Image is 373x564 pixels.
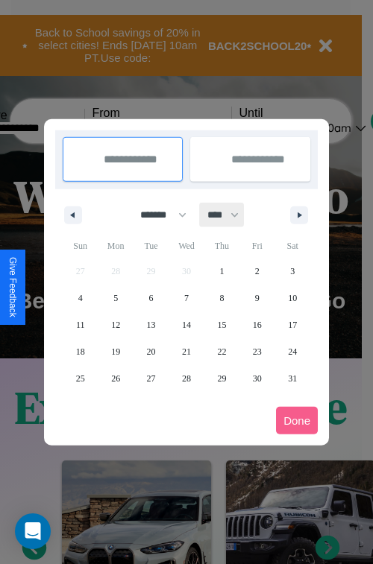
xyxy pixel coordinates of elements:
[275,338,310,365] button: 24
[7,257,18,317] div: Give Feedback
[98,338,133,365] button: 19
[63,311,98,338] button: 11
[239,234,275,258] span: Fri
[76,338,85,365] span: 18
[204,285,239,311] button: 8
[275,234,310,258] span: Sat
[98,234,133,258] span: Mon
[182,311,191,338] span: 14
[63,338,98,365] button: 18
[217,311,226,338] span: 15
[288,365,297,392] span: 31
[169,234,204,258] span: Wed
[217,365,226,392] span: 29
[169,285,204,311] button: 7
[290,258,295,285] span: 3
[204,234,239,258] span: Thu
[217,338,226,365] span: 22
[239,258,275,285] button: 2
[184,285,189,311] span: 7
[239,365,275,392] button: 30
[169,338,204,365] button: 21
[255,258,260,285] span: 2
[113,285,118,311] span: 5
[204,338,239,365] button: 22
[204,258,239,285] button: 1
[76,365,85,392] span: 25
[239,311,275,338] button: 16
[147,311,156,338] span: 13
[149,285,154,311] span: 6
[63,285,98,311] button: 4
[98,311,133,338] button: 12
[98,285,133,311] button: 5
[15,513,51,549] div: Open Intercom Messenger
[78,285,83,311] span: 4
[134,311,169,338] button: 13
[111,311,120,338] span: 12
[63,234,98,258] span: Sun
[275,258,310,285] button: 3
[147,338,156,365] span: 20
[111,365,120,392] span: 26
[147,365,156,392] span: 27
[253,365,262,392] span: 30
[204,365,239,392] button: 29
[169,365,204,392] button: 28
[275,285,310,311] button: 10
[111,338,120,365] span: 19
[76,311,85,338] span: 11
[134,285,169,311] button: 6
[219,258,224,285] span: 1
[98,365,133,392] button: 26
[276,407,318,434] button: Done
[253,311,262,338] span: 16
[134,338,169,365] button: 20
[182,365,191,392] span: 28
[134,234,169,258] span: Tue
[253,338,262,365] span: 23
[288,285,297,311] span: 10
[288,338,297,365] span: 24
[63,365,98,392] button: 25
[134,365,169,392] button: 27
[169,311,204,338] button: 14
[239,285,275,311] button: 9
[275,311,310,338] button: 17
[239,338,275,365] button: 23
[204,311,239,338] button: 15
[219,285,224,311] span: 8
[182,338,191,365] span: 21
[255,285,260,311] span: 9
[288,311,297,338] span: 17
[275,365,310,392] button: 31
